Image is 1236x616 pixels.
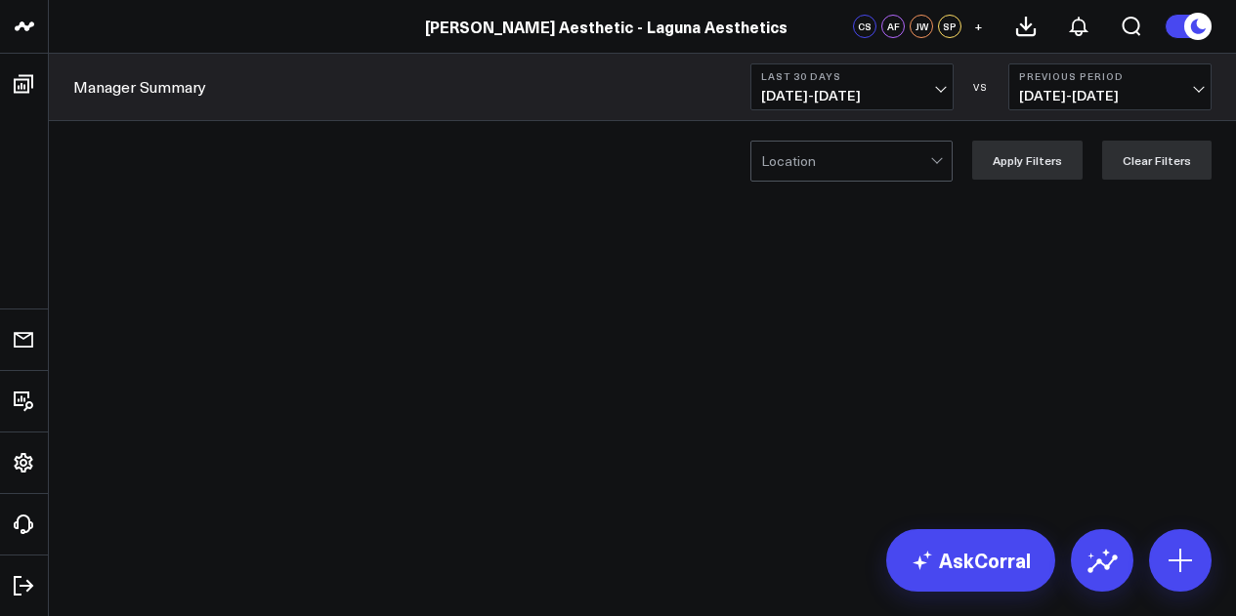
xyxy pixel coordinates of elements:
[966,15,990,38] button: +
[938,15,961,38] div: SP
[853,15,876,38] div: CS
[972,141,1083,180] button: Apply Filters
[1008,63,1212,110] button: Previous Period[DATE]-[DATE]
[1019,88,1201,103] span: [DATE] - [DATE]
[881,15,905,38] div: AF
[750,63,954,110] button: Last 30 Days[DATE]-[DATE]
[886,529,1055,592] a: AskCorral
[910,15,933,38] div: JW
[761,70,943,82] b: Last 30 Days
[761,88,943,103] span: [DATE] - [DATE]
[425,16,788,37] a: [PERSON_NAME] Aesthetic - Laguna Aesthetics
[1102,141,1212,180] button: Clear Filters
[963,81,999,93] div: VS
[73,76,206,98] a: Manager Summary
[974,20,983,33] span: +
[1019,70,1201,82] b: Previous Period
